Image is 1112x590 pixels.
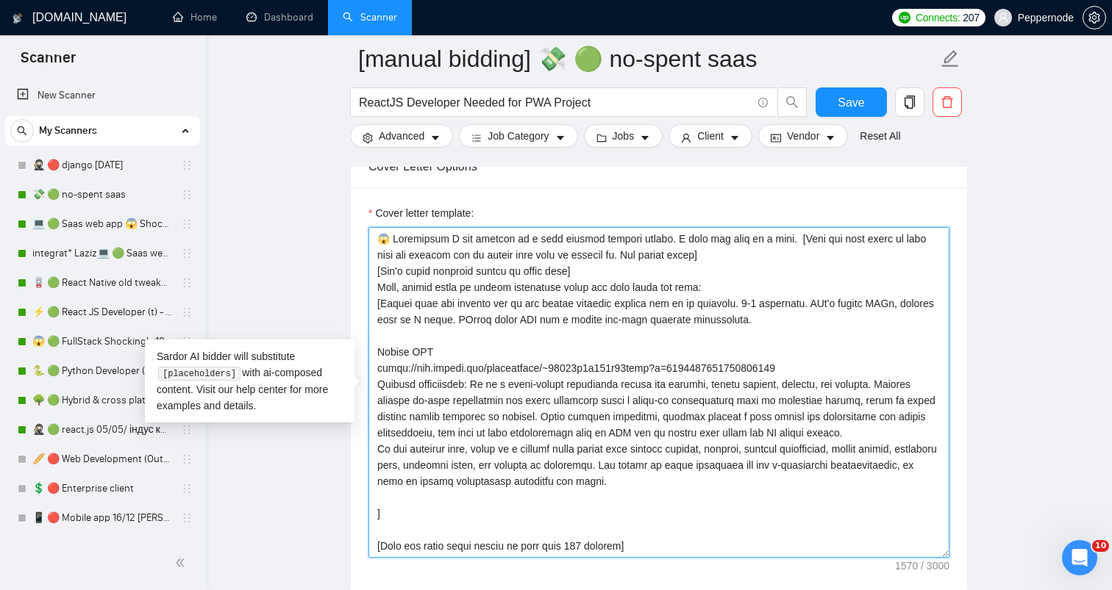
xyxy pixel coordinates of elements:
[359,93,752,112] input: Search Freelance Jobs...
[816,87,887,117] button: Save
[1083,6,1106,29] button: setting
[584,124,663,148] button: folderJobscaret-down
[555,132,566,143] span: caret-down
[32,356,172,386] a: 🐍 🟢 Python Developer (outstaff)
[145,339,354,422] div: Sardor AI bidder will substitute with ai-composed content. Visit our for more examples and details.
[9,47,88,78] span: Scanner
[32,327,172,356] a: 😱 🟢 FullStack Shockingly 10/01
[730,132,740,143] span: caret-down
[488,128,549,144] span: Job Category
[1083,12,1105,24] span: setting
[32,239,172,268] a: integrat* Laziz💻 🟢 Saas web app 😱 Shockingly 27/11
[181,277,193,289] span: holder
[758,98,768,107] span: info-circle
[596,132,607,143] span: folder
[181,453,193,465] span: holder
[998,12,1008,23] span: user
[246,11,313,24] a: dashboardDashboard
[181,306,193,318] span: holder
[181,483,193,494] span: holder
[895,87,924,117] button: copy
[32,298,172,327] a: ⚡ 🟢 React JS Developer (t) - short 24/03
[350,124,453,148] button: settingAdvancedcaret-down
[181,248,193,259] span: holder
[32,503,172,533] a: 📱 🔴 Mobile app 16/12 [PERSON_NAME]'s change
[838,93,864,112] span: Save
[32,415,172,445] a: 🥷🏻 🟢 react.js 05/05/ індус копі 19/05 change end
[899,12,910,24] img: upwork-logo.png
[916,10,960,26] span: Connects:
[39,116,97,145] span: My Scanners
[963,10,979,26] span: 207
[777,87,807,117] button: search
[1062,540,1097,575] iframe: Intercom live chat
[669,124,752,148] button: userClientcaret-down
[896,96,924,109] span: copy
[778,96,806,109] span: search
[358,40,938,77] input: Scanner name...
[175,555,190,570] span: double-left
[32,180,172,209] a: 💸 🟢 no-spent saas
[379,128,424,144] span: Advanced
[368,205,474,221] label: Cover letter template:
[32,151,172,180] a: 🥷🏻 🔴 django [DATE]
[158,367,240,381] code: [placeholders]
[181,512,193,524] span: holder
[343,11,397,24] a: searchScanner
[32,209,172,239] a: 💻 🟢 Saas web app 😱 Shockingly 27/11
[787,128,819,144] span: Vendor
[32,445,172,474] a: 🥖 🔴 Web Development (Outsource)
[32,386,172,415] a: 🌳 🟢 Hybrid & cross platform 07/04 changed start
[681,132,691,143] span: user
[941,49,960,68] span: edit
[236,384,287,395] a: help center
[10,119,34,143] button: search
[1092,540,1109,552] span: 10
[32,474,172,503] a: 💲 🔴 Enterprise client
[32,268,172,298] a: 🪫 🟢 React Native old tweaked 05.05 індус копі
[613,128,635,144] span: Jobs
[363,132,373,143] span: setting
[697,128,724,144] span: Client
[11,126,33,136] span: search
[181,424,193,436] span: holder
[860,128,900,144] a: Reset All
[181,336,193,348] span: holder
[368,227,949,558] textarea: Cover letter template:
[430,132,441,143] span: caret-down
[17,81,188,110] a: New Scanner
[933,87,962,117] button: delete
[181,218,193,230] span: holder
[32,533,172,562] a: 📳 🔴 Saas mobile app 😱 Shockingly 10/01
[758,124,848,148] button: idcardVendorcaret-down
[825,132,835,143] span: caret-down
[459,124,577,148] button: barsJob Categorycaret-down
[933,96,961,109] span: delete
[173,11,217,24] a: homeHome
[771,132,781,143] span: idcard
[13,7,23,30] img: logo
[640,132,650,143] span: caret-down
[471,132,482,143] span: bars
[1083,12,1106,24] a: setting
[5,81,200,110] li: New Scanner
[181,189,193,201] span: holder
[181,159,193,171] span: holder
